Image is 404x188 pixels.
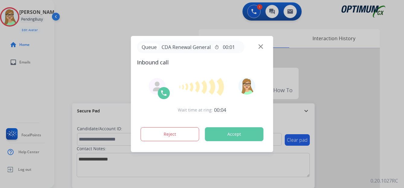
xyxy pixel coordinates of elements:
[159,44,213,51] span: CDA Renewal General
[160,89,168,97] img: call-icon
[370,177,398,184] p: 0.20.1027RC
[214,106,226,114] span: 00:04
[178,107,213,113] span: Wait time at ring:
[223,44,235,51] span: 00:01
[141,127,199,141] button: Reject
[214,45,219,50] mat-icon: timer
[139,43,159,51] p: Queue
[205,127,264,141] button: Accept
[258,44,263,49] img: close-button
[137,58,267,66] span: Inbound call
[238,78,255,95] img: avatar
[152,82,162,91] img: agent-avatar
